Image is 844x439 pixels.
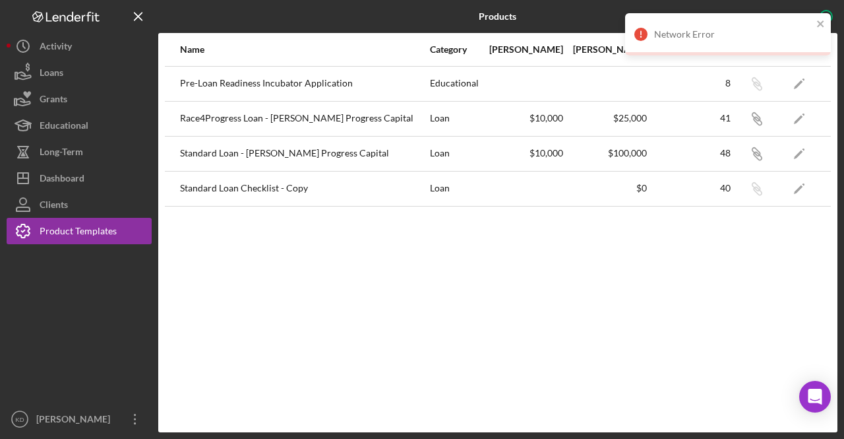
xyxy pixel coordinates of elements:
div: Clients [40,191,68,221]
button: Educational [7,112,152,139]
button: Clients [7,191,152,218]
div: Loan [430,137,479,170]
div: Activity [40,33,72,63]
text: KD [15,416,24,423]
div: Network Error [654,29,812,40]
button: Loans [7,59,152,86]
div: [PERSON_NAME] [481,44,563,55]
div: Category [430,44,479,55]
button: KD[PERSON_NAME] [7,406,152,432]
button: Long-Term [7,139,152,165]
div: Race4Progress Loan - [PERSON_NAME] Progress Capital [180,102,429,135]
div: [PERSON_NAME] [33,406,119,436]
div: Standard Loan - [PERSON_NAME] Progress Capital [180,137,429,170]
div: Educational [430,67,479,100]
div: 48 [648,148,731,158]
div: Loan [430,102,479,135]
div: $10,000 [481,148,563,158]
div: 40 [648,183,731,193]
button: New Template [743,7,837,26]
b: Products [479,11,516,22]
div: Pre-Loan Readiness Incubator Application [180,67,429,100]
div: Loan [430,172,479,205]
div: 41 [648,113,731,123]
div: Name [180,44,429,55]
div: $0 [564,183,647,193]
button: Product Templates [7,218,152,244]
div: Long-Term [40,139,83,168]
div: 8 [648,78,731,88]
div: Grants [40,86,67,116]
div: Dashboard [40,165,84,195]
div: New Template [751,7,810,26]
div: Educational [40,112,88,142]
div: $100,000 [564,148,647,158]
button: close [816,18,826,31]
button: Grants [7,86,152,112]
button: Activity [7,33,152,59]
div: $25,000 [564,113,647,123]
button: Dashboard [7,165,152,191]
div: Standard Loan Checklist - Copy [180,172,429,205]
div: [PERSON_NAME] [564,44,647,55]
div: Loans [40,59,63,89]
div: Open Intercom Messenger [799,381,831,413]
div: $10,000 [481,113,563,123]
div: Product Templates [40,218,117,248]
